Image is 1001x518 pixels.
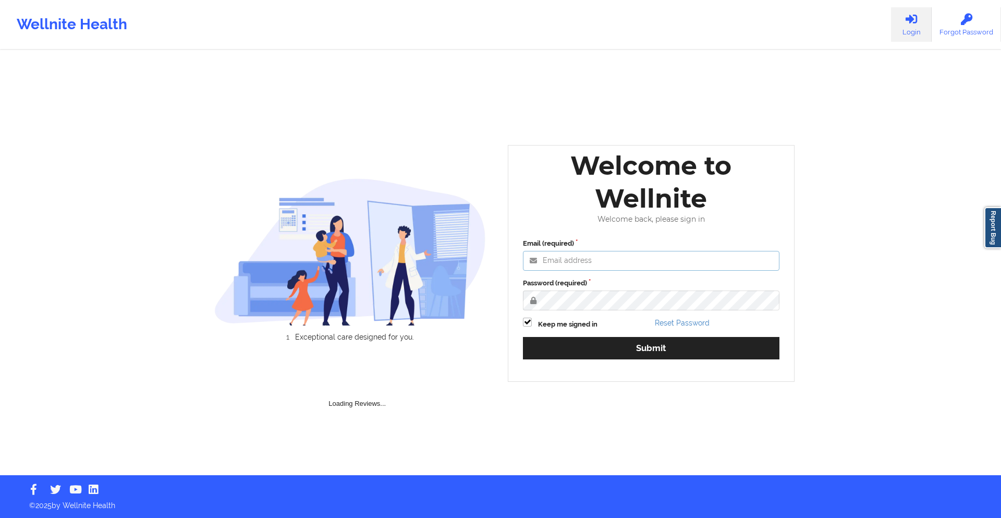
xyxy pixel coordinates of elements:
[891,7,932,42] a: Login
[932,7,1001,42] a: Forgot Password
[516,215,787,224] div: Welcome back, please sign in
[984,207,1001,248] a: Report Bug
[214,178,486,326] img: wellnite-auth-hero_200.c722682e.png
[655,319,710,327] a: Reset Password
[523,278,779,288] label: Password (required)
[523,337,779,359] button: Submit
[214,359,501,409] div: Loading Reviews...
[538,319,597,330] label: Keep me signed in
[523,251,779,271] input: Email address
[223,333,486,341] li: Exceptional care designed for you.
[22,493,979,511] p: © 2025 by Wellnite Health
[523,238,779,249] label: Email (required)
[516,149,787,215] div: Welcome to Wellnite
